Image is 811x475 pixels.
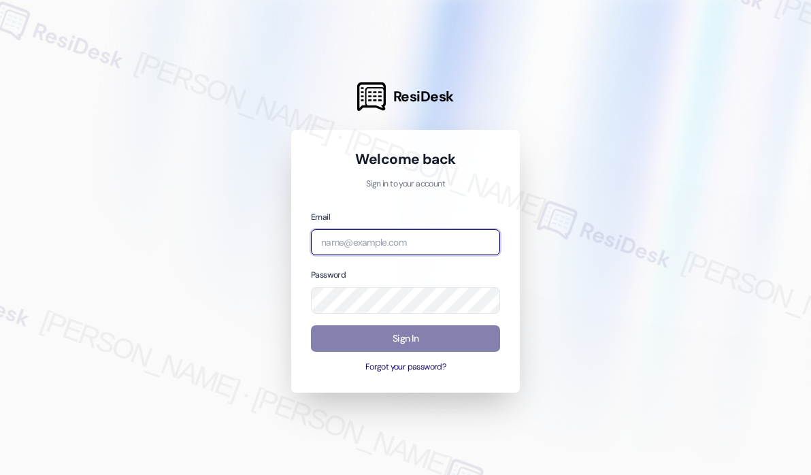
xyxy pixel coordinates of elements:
[311,212,330,223] label: Email
[311,269,346,280] label: Password
[311,150,500,169] h1: Welcome back
[357,82,386,111] img: ResiDesk Logo
[311,361,500,374] button: Forgot your password?
[393,87,454,106] span: ResiDesk
[311,325,500,352] button: Sign In
[311,178,500,191] p: Sign in to your account
[311,229,500,256] input: name@example.com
